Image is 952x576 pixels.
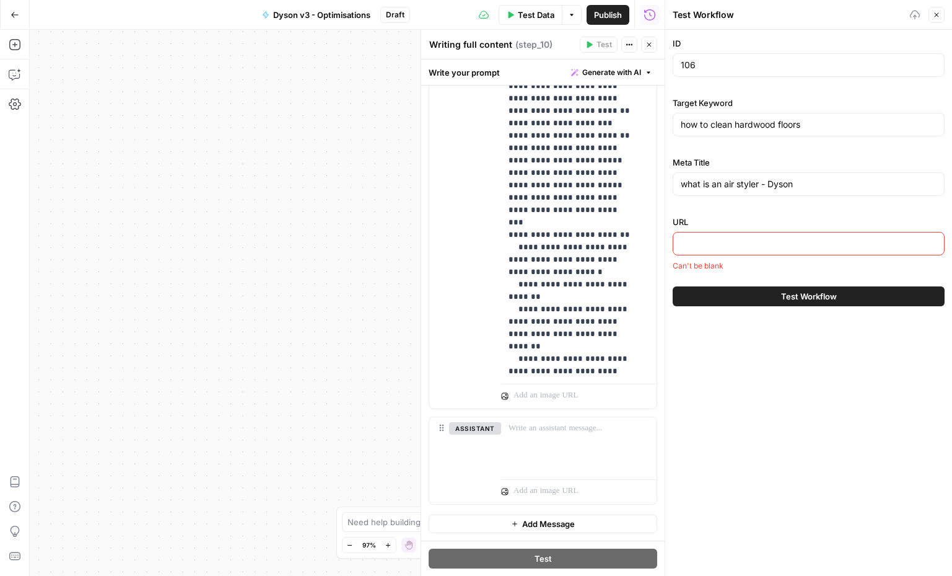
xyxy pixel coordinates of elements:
[429,549,657,569] button: Test
[673,156,945,169] label: Meta Title
[781,290,837,303] span: Test Workflow
[499,5,562,25] button: Test Data
[522,518,575,530] span: Add Message
[255,5,378,25] button: Dyson v3 - Optimisations
[362,540,376,550] span: 97%
[273,9,370,21] span: Dyson v3 - Optimisations
[429,38,512,51] textarea: Writing full content
[673,37,945,50] label: ID
[386,9,404,20] span: Draft
[594,9,622,21] span: Publish
[582,67,641,78] span: Generate with AI
[518,9,554,21] span: Test Data
[449,422,501,435] button: assistant
[429,515,657,533] button: Add Message
[535,552,552,565] span: Test
[429,417,491,504] div: assistant
[515,38,552,51] span: ( step_10 )
[673,216,945,228] label: URL
[580,37,618,53] button: Test
[566,64,657,81] button: Generate with AI
[587,5,629,25] button: Publish
[673,97,945,109] label: Target Keyword
[421,60,665,85] div: Write your prompt
[673,286,945,306] button: Test Workflow
[673,260,945,272] div: Can't be blank
[596,39,612,50] span: Test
